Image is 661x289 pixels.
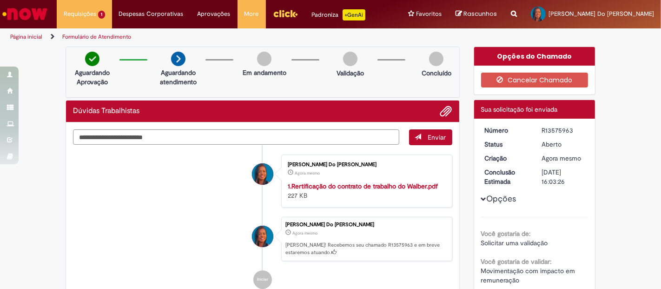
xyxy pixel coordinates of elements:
div: [PERSON_NAME] Do [PERSON_NAME] [285,222,447,228]
button: Adicionar anexos [440,105,452,117]
a: 1.Rertificação do contrato de trabalho do Walber.pdf [288,182,438,190]
span: Enviar [428,133,446,141]
li: Camila Chaves Do Rosario Gomes [73,217,452,262]
ul: Trilhas de página [7,28,434,46]
textarea: Digite sua mensagem aqui... [73,129,399,145]
span: Despesas Corporativas [119,9,184,19]
p: Validação [337,68,364,78]
img: ServiceNow [1,5,49,23]
a: Rascunhos [456,10,497,19]
h2: Dúvidas Trabalhistas Histórico de tíquete [73,107,139,115]
span: Solicitar uma validação [481,239,548,247]
span: Sua solicitação foi enviada [481,105,558,114]
p: [PERSON_NAME]! Recebemos seu chamado R13575963 e em breve estaremos atuando. [285,242,447,256]
img: check-circle-green.png [85,52,99,66]
b: Você gostaria de validar: [481,257,552,266]
p: Em andamento [243,68,286,77]
img: click_logo_yellow_360x200.png [273,7,298,20]
img: arrow-next.png [171,52,185,66]
div: Camila Chaves Do Rosario Gomes [252,163,273,185]
div: 29/09/2025 11:03:23 [542,154,585,163]
dt: Número [478,126,535,135]
p: Aguardando atendimento [156,68,201,87]
dt: Status [478,140,535,149]
div: [DATE] 16:03:26 [542,168,585,186]
span: Requisições [64,9,96,19]
a: Formulário de Atendimento [62,33,131,40]
div: Aberto [542,140,585,149]
span: Agora mesmo [542,154,581,162]
img: img-circle-grey.png [429,52,443,66]
img: img-circle-grey.png [257,52,271,66]
span: Rascunhos [463,9,497,18]
div: Opções do Chamado [474,47,595,66]
p: Aguardando Aprovação [70,68,115,87]
p: Concluído [422,68,451,78]
a: Página inicial [10,33,42,40]
div: 227 KB [288,181,443,200]
dt: Conclusão Estimada [478,168,535,186]
dt: Criação [478,154,535,163]
p: +GenAi [343,9,365,20]
div: R13575963 [542,126,585,135]
span: Aprovações [198,9,231,19]
img: img-circle-grey.png [343,52,357,66]
span: More [245,9,259,19]
span: 1 [98,11,105,19]
div: [PERSON_NAME] Do [PERSON_NAME] [288,162,443,168]
span: Agora mesmo [295,170,320,176]
time: 29/09/2025 11:03:13 [295,170,320,176]
span: Favoritos [416,9,442,19]
button: Cancelar Chamado [481,73,588,87]
span: Agora mesmo [292,230,317,236]
span: [PERSON_NAME] Do [PERSON_NAME] [549,10,654,18]
div: Padroniza [312,9,365,20]
b: Você gostaria de: [481,229,531,238]
time: 29/09/2025 11:03:23 [292,230,317,236]
span: Movimentação com impacto em remuneração [481,267,577,284]
div: Camila Chaves Do Rosario Gomes [252,226,273,247]
button: Enviar [409,129,452,145]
